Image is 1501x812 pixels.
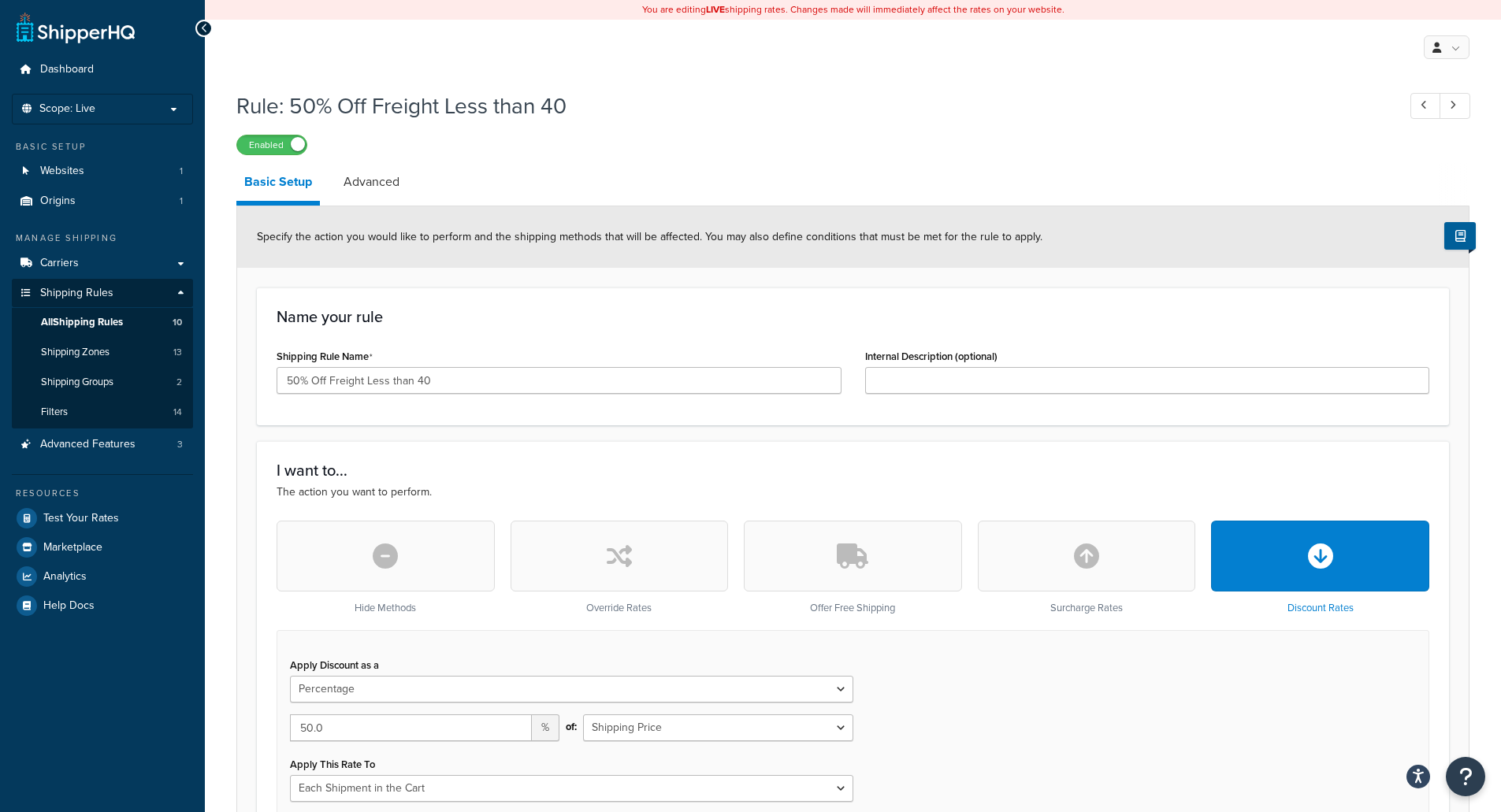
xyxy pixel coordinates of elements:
a: Carriers [12,249,193,278]
a: Shipping Groups2 [12,368,193,397]
span: Dashboard [40,63,94,76]
label: Enabled [237,135,307,154]
a: Marketplace [12,533,193,562]
li: Origins [12,187,193,216]
h3: I want to... [277,462,1429,479]
a: Filters14 [12,398,193,427]
div: Hide Methods [277,521,495,614]
span: Carriers [40,257,79,270]
span: Help Docs [43,599,95,613]
div: Discount Rates [1211,521,1429,614]
p: The action you want to perform. [277,484,1429,501]
span: All Shipping Rules [41,316,123,329]
li: Shipping Rules [12,279,193,428]
h3: Name your rule [277,308,1429,325]
span: Websites [40,165,84,178]
span: 13 [173,346,182,359]
a: Analytics [12,562,193,591]
div: Basic Setup [12,140,193,154]
span: 3 [177,438,183,451]
a: Origins1 [12,187,193,216]
div: Override Rates [511,521,729,614]
div: Manage Shipping [12,232,193,245]
a: Websites1 [12,157,193,186]
li: Websites [12,157,193,186]
button: Open Resource Center [1446,757,1485,796]
a: Test Your Rates [12,504,193,532]
span: 10 [173,316,182,329]
span: Marketplace [43,541,102,554]
a: Shipping Rules [12,279,193,308]
span: Scope: Live [39,102,95,116]
a: Dashboard [12,55,193,84]
span: Filters [41,406,68,419]
span: Shipping Groups [41,376,113,389]
a: Advanced [336,163,407,201]
a: Basic Setup [236,163,320,206]
li: Shipping Zones [12,338,193,367]
a: Help Docs [12,591,193,620]
div: Offer Free Shipping [744,521,962,614]
a: Advanced Features3 [12,430,193,459]
span: 14 [173,406,182,419]
li: Shipping Groups [12,368,193,397]
span: 1 [180,195,183,208]
label: Shipping Rule Name [277,350,373,363]
button: Show Help Docs [1444,222,1476,250]
a: Previous Record [1410,93,1441,119]
span: Shipping Rules [40,287,113,300]
span: Shipping Zones [41,346,110,359]
span: Analytics [43,570,87,584]
div: Resources [12,487,193,500]
span: Origins [40,195,76,208]
span: Specify the action you would like to perform and the shipping methods that will be affected. You ... [257,228,1042,245]
span: of: [566,716,577,738]
label: Apply This Rate To [290,758,375,770]
span: 1 [180,165,183,178]
span: Test Your Rates [43,512,119,525]
a: AllShipping Rules10 [12,308,193,337]
span: % [532,714,559,741]
a: Next Record [1440,93,1470,119]
label: Internal Description (optional) [865,350,998,362]
div: Surcharge Rates [978,521,1196,614]
li: Filters [12,398,193,427]
span: Advanced Features [40,438,136,451]
label: Apply Discount as a [290,659,379,671]
li: Advanced Features [12,430,193,459]
h1: Rule: 50% Off Freight Less than 40 [236,91,1381,121]
a: Shipping Zones13 [12,338,193,367]
b: LIVE [706,2,725,17]
span: 2 [176,376,182,389]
